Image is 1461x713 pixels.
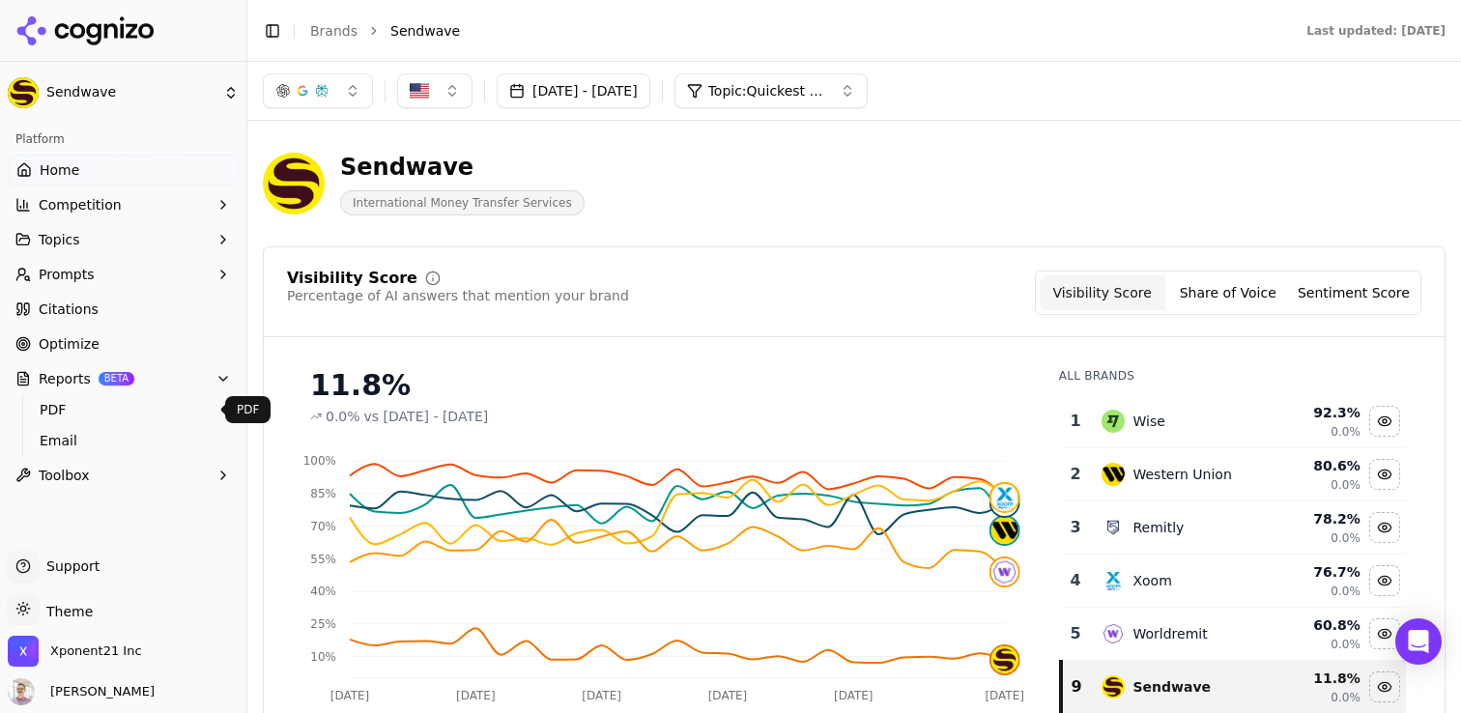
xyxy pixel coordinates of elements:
[263,153,325,214] img: Sendwave
[40,400,208,419] span: PDF
[310,487,336,500] tspan: 85%
[1369,512,1400,543] button: Hide remitly data
[1273,615,1361,635] div: 60.8 %
[1069,622,1083,645] div: 5
[1132,571,1171,590] div: Xoom
[1369,459,1400,490] button: Hide western union data
[1369,618,1400,649] button: Hide worldremit data
[456,689,496,702] tspan: [DATE]
[1273,456,1361,475] div: 80.6 %
[8,636,142,667] button: Open organization switcher
[991,484,1018,511] img: xoom
[8,259,239,290] button: Prompts
[1369,671,1400,702] button: Hide sendwave data
[991,646,1018,673] img: sendwave
[340,152,585,183] div: Sendwave
[410,81,429,100] img: United States
[1069,516,1083,539] div: 3
[708,689,748,702] tspan: [DATE]
[8,678,35,705] img: Kiryako Sharikas
[310,553,336,566] tspan: 55%
[1102,622,1125,645] img: worldremit
[1331,584,1361,599] span: 0.0%
[32,396,215,423] a: PDF
[50,642,142,660] span: Xponent21 Inc
[8,363,239,394] button: ReportsBETA
[8,636,39,667] img: Xponent21 Inc
[1069,463,1083,486] div: 2
[310,23,358,39] a: Brands
[1273,562,1361,582] div: 76.7 %
[834,689,874,702] tspan: [DATE]
[991,558,1018,585] img: worldremit
[99,372,134,385] span: BETA
[303,454,336,468] tspan: 100%
[1132,412,1164,431] div: Wise
[310,585,336,598] tspan: 40%
[39,334,100,354] span: Optimize
[39,195,122,214] span: Competition
[1331,637,1361,652] span: 0.0%
[1331,690,1361,705] span: 0.0%
[1102,463,1125,486] img: western union
[1069,569,1083,592] div: 4
[8,328,239,359] a: Optimize
[1291,275,1417,310] button: Sentiment Score
[1059,368,1406,384] div: All Brands
[1061,395,1406,448] tr: 1wiseWise92.3%0.0%Hide wise data
[497,73,650,108] button: [DATE] - [DATE]
[1273,669,1361,688] div: 11.8 %
[39,604,93,619] span: Theme
[390,21,460,41] span: Sendwave
[708,81,824,100] span: Topic: Quickest Way to Send Money International
[8,460,239,491] button: Toolbox
[39,299,99,319] span: Citations
[1369,406,1400,437] button: Hide wise data
[310,368,1020,403] div: 11.8%
[1331,477,1361,493] span: 0.0%
[1069,410,1083,433] div: 1
[39,230,80,249] span: Topics
[39,466,90,485] span: Toolbox
[1102,410,1125,433] img: wise
[310,21,1268,41] nav: breadcrumb
[985,689,1024,702] tspan: [DATE]
[287,271,417,286] div: Visibility Score
[1061,448,1406,501] tr: 2western unionWestern Union80.6%0.0%Hide western union data
[310,650,336,664] tspan: 10%
[8,678,155,705] button: Open user button
[330,689,370,702] tspan: [DATE]
[340,190,585,215] span: International Money Transfer Services
[1132,624,1207,643] div: Worldremit
[1273,509,1361,528] div: 78.2 %
[1132,518,1184,537] div: Remitly
[364,407,489,426] span: vs [DATE] - [DATE]
[39,556,100,576] span: Support
[582,689,621,702] tspan: [DATE]
[1102,516,1125,539] img: remitly
[39,369,91,388] span: Reports
[1369,565,1400,596] button: Hide xoom data
[1102,569,1125,592] img: xoom
[1273,403,1361,422] div: 92.3 %
[40,160,79,180] span: Home
[40,431,208,450] span: Email
[1395,618,1442,665] div: Open Intercom Messenger
[8,294,239,325] a: Citations
[1071,675,1083,699] div: 9
[1331,530,1361,546] span: 0.0%
[8,189,239,220] button: Competition
[1061,608,1406,661] tr: 5worldremitWorldremit60.8%0.0%Hide worldremit data
[237,402,259,417] p: PDF
[1306,23,1446,39] div: Last updated: [DATE]
[287,286,629,305] div: Percentage of AI answers that mention your brand
[8,124,239,155] div: Platform
[32,427,215,454] a: Email
[326,407,360,426] span: 0.0%
[8,77,39,108] img: Sendwave
[1331,424,1361,440] span: 0.0%
[1102,675,1125,699] img: sendwave
[1132,677,1211,697] div: Sendwave
[991,517,1018,544] img: western union
[39,265,95,284] span: Prompts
